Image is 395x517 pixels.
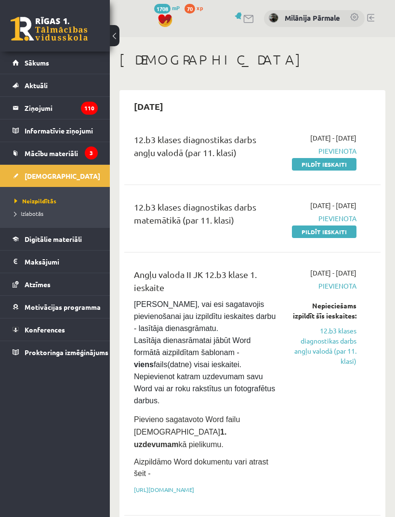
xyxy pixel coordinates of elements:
a: Konferences [13,318,98,341]
span: [DEMOGRAPHIC_DATA] [25,172,100,180]
h1: [DEMOGRAPHIC_DATA] [119,52,385,68]
a: 70 xp [184,4,208,12]
div: Nepieciešams izpildīt šīs ieskaites: [292,301,356,321]
span: Sākums [25,58,49,67]
a: 1708 mP [154,4,180,12]
span: Atzīmes [25,280,51,289]
div: 12.b3 klases diagnostikas darbs matemātikā (par 11. klasi) [134,200,277,231]
a: Milānija Pārmale [285,13,340,24]
h2: [DATE] [124,95,173,118]
span: Neizpildītās [14,197,56,205]
span: Motivācijas programma [25,303,101,311]
span: Proktoringa izmēģinājums [25,348,108,357]
a: [DEMOGRAPHIC_DATA] [13,165,98,187]
a: 12.b3 klases diagnostikas darbs angļu valodā (par 11. klasi) [292,326,356,366]
span: Pievieno sagatavoto Word failu [DEMOGRAPHIC_DATA] kā pielikumu. [134,415,240,449]
legend: Ziņojumi [25,97,98,119]
span: Pievienota [292,281,356,291]
i: 110 [81,102,98,115]
a: Digitālie materiāli [13,228,98,250]
span: Pievienota [292,146,356,156]
a: Mācību materiāli [13,142,98,164]
a: Izlabotās [14,209,100,218]
a: [URL][DOMAIN_NAME] [134,486,194,493]
a: Rīgas 1. Tālmācības vidusskola [11,17,88,41]
span: Aizpildāmo Word dokumentu vari atrast šeit - [134,458,268,477]
strong: 1. uzdevumam [134,428,226,449]
a: Proktoringa izmēģinājums [13,341,98,363]
span: [DATE] - [DATE] [310,133,356,143]
a: Maksājumi [13,251,98,273]
a: Atzīmes [13,273,98,295]
span: Digitālie materiāli [25,235,82,243]
span: xp [197,4,203,12]
a: Pildīt ieskaiti [292,158,356,171]
span: Izlabotās [14,210,43,217]
legend: Maksājumi [25,251,98,273]
a: Aktuāli [13,74,98,96]
a: Sākums [13,52,98,74]
span: Pievienota [292,213,356,224]
span: 1708 [154,4,171,13]
div: Angļu valoda II JK 12.b3 klase 1. ieskaite [134,268,277,299]
a: Pildīt ieskaiti [292,225,356,238]
span: [PERSON_NAME], vai esi sagatavojis pievienošanai jau izpildītu ieskaites darbu - lasītāja dienasg... [134,300,278,405]
img: Milānija Pārmale [269,13,278,23]
span: Mācību materiāli [25,149,78,158]
a: Motivācijas programma [13,296,98,318]
i: 3 [85,146,98,159]
a: Informatīvie ziņojumi3 [13,119,98,142]
span: [DATE] - [DATE] [310,268,356,278]
span: mP [172,4,180,12]
span: 70 [184,4,195,13]
span: Aktuāli [25,81,48,90]
a: Ziņojumi110 [13,97,98,119]
span: [DATE] - [DATE] [310,200,356,211]
a: Neizpildītās [14,197,100,205]
div: 12.b3 klases diagnostikas darbs angļu valodā (par 11. klasi) [134,133,277,164]
span: Konferences [25,325,65,334]
legend: Informatīvie ziņojumi [25,119,98,142]
strong: viens [134,360,154,369]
